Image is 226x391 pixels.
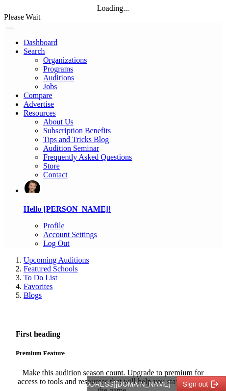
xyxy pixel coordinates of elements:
[24,273,57,282] a: To Do List
[24,282,53,291] a: Favorites
[24,256,89,264] a: Upcoming Auditions
[24,221,222,248] ul: Resources
[24,265,78,273] a: Featured Schools
[16,349,210,357] h5: Premium Feature
[43,73,74,82] a: Auditions
[96,4,121,12] span: Sign out
[4,256,222,300] nav: breadcrumb
[24,56,222,91] ul: Resources
[24,91,52,99] a: Compare
[6,27,14,29] button: Toggle navigation
[24,205,111,213] a: Hello [PERSON_NAME]!
[43,221,65,230] a: Profile
[24,47,45,55] a: Search
[24,118,222,179] ul: Resources
[43,153,132,161] a: Frequently Asked Questions
[24,109,56,117] a: Resources
[43,162,60,170] a: Store
[43,118,74,126] a: About Us
[43,126,111,135] a: Subscription Benefits
[43,135,109,144] a: Tips and Tricks Blog
[43,230,97,239] a: Account Settings
[43,171,68,179] a: Contact
[43,239,70,247] a: Log Out
[25,180,40,193] img: profile picture
[43,56,87,64] a: Organizations
[43,65,73,73] a: Programs
[97,4,129,12] span: Loading...
[4,13,222,22] div: Please Wait
[24,100,54,108] a: Advertise
[43,82,57,91] a: Jobs
[24,38,57,47] a: Dashboard
[24,291,42,299] a: Blogs
[43,144,99,152] a: Audition Seminar
[16,330,210,339] h4: First heading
